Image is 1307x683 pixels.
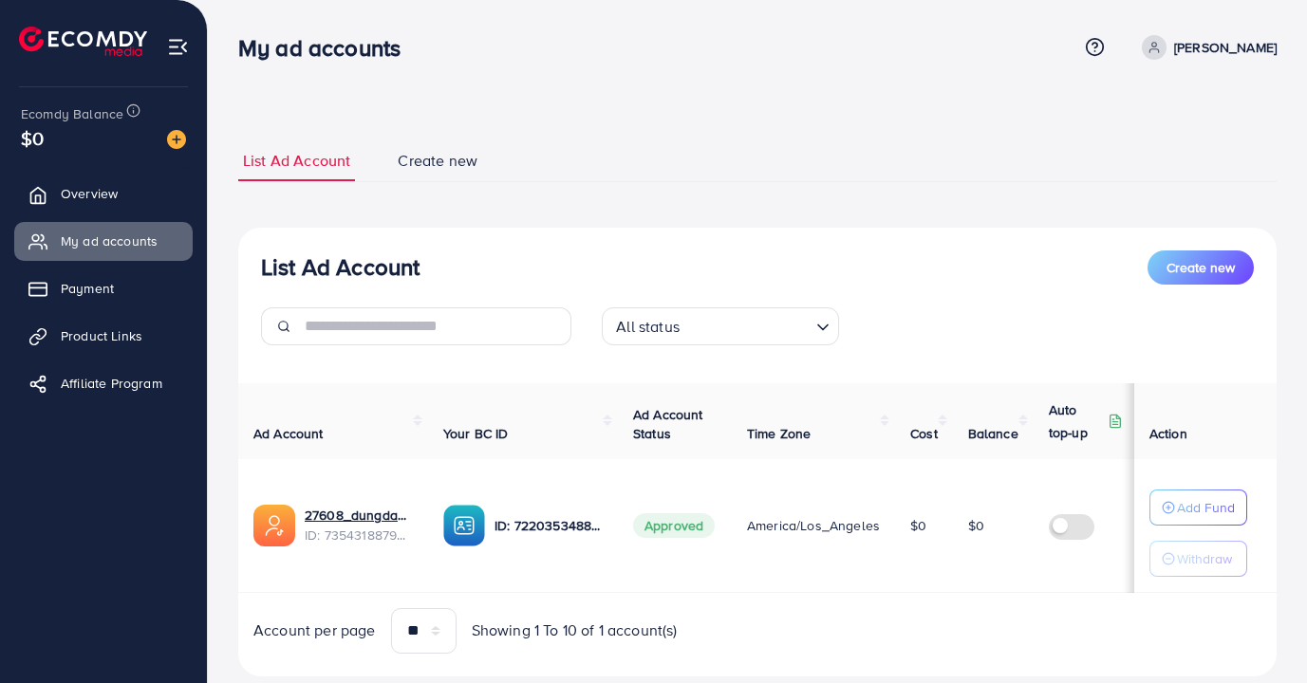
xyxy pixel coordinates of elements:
[238,34,416,62] h3: My ad accounts
[747,424,811,443] span: Time Zone
[968,424,1018,443] span: Balance
[612,313,683,341] span: All status
[14,269,193,307] a: Payment
[1149,424,1187,443] span: Action
[14,364,193,402] a: Affiliate Program
[1049,398,1104,444] p: Auto top-up
[633,513,715,538] span: Approved
[1149,489,1247,526] button: Add Fund
[1177,496,1235,519] p: Add Fund
[602,307,839,345] div: Search for option
[243,150,350,172] span: List Ad Account
[61,374,162,393] span: Affiliate Program
[14,175,193,212] a: Overview
[305,506,413,545] div: <span class='underline'>27608_dungdangtest_1712310825807</span></br>7354318879595905040
[910,424,938,443] span: Cost
[443,424,509,443] span: Your BC ID
[910,516,926,535] span: $0
[398,150,477,172] span: Create new
[21,124,44,152] span: $0
[1148,250,1254,285] button: Create new
[968,516,984,535] span: $0
[633,405,703,443] span: Ad Account Status
[167,36,189,58] img: menu
[495,514,603,537] p: ID: 7220353488323117057
[261,253,420,281] h3: List Ad Account
[61,184,118,203] span: Overview
[167,130,186,149] img: image
[305,506,413,525] a: 27608_dungdangtest_1712310825807
[1134,35,1277,60] a: [PERSON_NAME]
[61,231,158,250] span: My ad accounts
[1226,598,1293,669] iframe: Chat
[61,326,142,345] span: Product Links
[14,222,193,260] a: My ad accounts
[472,619,678,641] span: Showing 1 To 10 of 1 account(s)
[1167,258,1235,277] span: Create new
[305,526,413,545] span: ID: 7354318879595905040
[1149,541,1247,577] button: Withdraw
[19,27,147,56] img: logo
[21,104,123,123] span: Ecomdy Balance
[1177,547,1232,570] p: Withdraw
[747,516,880,535] span: America/Los_Angeles
[61,279,114,298] span: Payment
[253,619,376,641] span: Account per page
[685,309,809,341] input: Search for option
[14,317,193,355] a: Product Links
[253,424,324,443] span: Ad Account
[253,505,295,546] img: ic-ads-acc.e4c84228.svg
[1174,36,1277,59] p: [PERSON_NAME]
[443,505,485,546] img: ic-ba-acc.ded83a64.svg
